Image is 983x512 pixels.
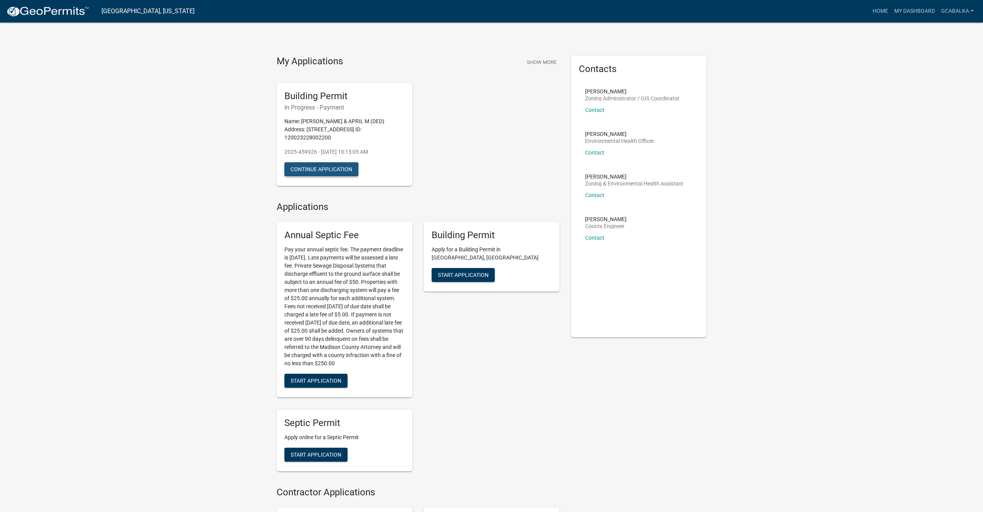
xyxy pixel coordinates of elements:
[284,117,405,142] p: Name: [PERSON_NAME] & APRIL M (DED) Address: [STREET_ADDRESS] ID: 120023228002200
[277,201,560,213] h4: Applications
[891,4,938,19] a: My Dashboard
[284,418,405,429] h5: Septic Permit
[938,4,977,19] a: gcabalka
[585,149,604,156] a: Contact
[284,148,405,156] p: 2025-459926 - [DATE] 10:15:05 AM
[284,162,358,176] button: Continue Application
[432,268,495,282] button: Start Application
[585,174,683,179] p: [PERSON_NAME]
[284,246,405,368] p: Pay your annual septic fee. The payment deadline is [DATE]. Late payments will be assessed a late...
[579,64,699,75] h5: Contacts
[585,216,627,222] p: [PERSON_NAME]
[284,448,348,462] button: Start Application
[585,223,627,229] p: County Engineer
[585,192,604,198] a: Contact
[585,138,654,144] p: Environmental Health Officer
[277,201,560,477] wm-workflow-list-section: Applications
[585,96,680,101] p: Zoning Administrator / GIS Coordinator
[291,451,341,457] span: Start Application
[585,131,654,137] p: [PERSON_NAME]
[585,89,680,94] p: [PERSON_NAME]
[585,235,604,241] a: Contact
[284,433,405,442] p: Apply online for a Septic Permit
[284,374,348,388] button: Start Application
[585,181,683,186] p: Zoning & Environmental Health Assistant
[869,4,891,19] a: Home
[102,5,195,18] a: [GEOGRAPHIC_DATA], [US_STATE]
[284,91,405,102] h5: Building Permit
[432,246,552,262] p: Apply for a Building Permit in [GEOGRAPHIC_DATA], [GEOGRAPHIC_DATA]
[284,230,405,241] h5: Annual Septic Fee
[432,230,552,241] h5: Building Permit
[524,56,560,69] button: Show More
[291,378,341,384] span: Start Application
[585,107,604,113] a: Contact
[284,104,405,111] h6: In Progress - Payment
[277,56,343,67] h4: My Applications
[277,487,560,498] h4: Contractor Applications
[438,272,489,278] span: Start Application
